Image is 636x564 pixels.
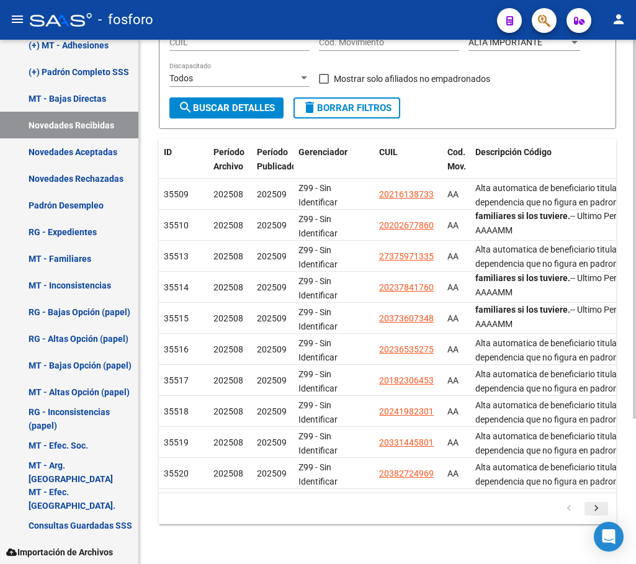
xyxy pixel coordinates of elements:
span: Período Publicado [257,147,297,171]
span: 202509 [257,220,287,230]
span: 202508 [213,189,243,199]
datatable-header-cell: Gerenciador [293,139,374,194]
span: Z99 - Sin Identificar [298,307,338,331]
span: AA [447,282,459,292]
span: Z99 - Sin Identificar [298,462,338,486]
a: go to next page [584,502,608,516]
span: 202509 [257,282,287,292]
span: Z99 - Sin Identificar [298,400,338,424]
span: 20182306453 [379,375,434,385]
span: Período Archivo [213,147,244,171]
mat-icon: delete [302,100,317,115]
span: 202508 [213,437,243,447]
span: AA [447,313,459,323]
span: 35519 [164,437,189,447]
span: AA [447,406,459,416]
mat-icon: person [611,12,626,27]
span: 20373607348 [379,313,434,323]
span: 202508 [213,251,243,261]
span: 20237841760 [379,282,434,292]
span: 27375971335 [379,251,434,261]
span: 20236535275 [379,344,434,354]
a: go to previous page [557,502,581,516]
span: 202508 [213,344,243,354]
datatable-header-cell: ID [159,139,208,194]
span: 20216138733 [379,189,434,199]
span: CUIL [379,147,398,157]
span: Todos [169,73,193,83]
span: ID [164,147,172,157]
datatable-header-cell: Período Archivo [208,139,252,194]
span: 20202677860 [379,220,434,230]
span: 35509 [164,189,189,199]
span: Importación de Archivos [6,545,113,559]
span: 35515 [164,313,189,323]
span: 35518 [164,406,189,416]
span: Z99 - Sin Identificar [298,369,338,393]
span: Z99 - Sin Identificar [298,338,338,362]
span: 202508 [213,282,243,292]
span: Z99 - Sin Identificar [298,245,338,269]
span: AA [447,375,459,385]
span: 20241982301 [379,406,434,416]
datatable-header-cell: Cod. Mov. [442,139,470,194]
span: Buscar Detalles [178,102,275,114]
span: AA [447,468,459,478]
span: Borrar Filtros [302,102,392,114]
span: 202509 [257,375,287,385]
span: 35520 [164,468,189,478]
span: 202509 [257,406,287,416]
div: Open Intercom Messenger [594,522,624,552]
span: - fosforo [98,6,153,34]
span: Gerenciador [298,147,347,157]
span: 20331445801 [379,437,434,447]
span: 202508 [213,406,243,416]
span: 202509 [257,468,287,478]
span: 35514 [164,282,189,292]
span: 35513 [164,251,189,261]
span: AA [447,344,459,354]
span: Z99 - Sin Identificar [298,183,338,207]
mat-icon: search [178,100,193,115]
span: 202508 [213,375,243,385]
span: Z99 - Sin Identificar [298,431,338,455]
span: 202508 [213,220,243,230]
span: AA [447,189,459,199]
span: 202509 [257,437,287,447]
span: 35516 [164,344,189,354]
button: Borrar Filtros [293,97,400,119]
span: 202508 [213,468,243,478]
span: AA [447,251,459,261]
span: 202509 [257,313,287,323]
span: Z99 - Sin Identificar [298,214,338,238]
span: 202509 [257,189,287,199]
button: Buscar Detalles [169,97,284,119]
span: Z99 - Sin Identificar [298,276,338,300]
span: AA [447,437,459,447]
span: 202508 [213,313,243,323]
span: AA [447,220,459,230]
mat-icon: menu [10,12,25,27]
span: Mostrar solo afiliados no empadronados [334,71,490,86]
span: 202509 [257,344,287,354]
span: ALTA IMPORTANTE [468,37,542,47]
span: Descripción Código [475,147,552,157]
datatable-header-cell: Período Publicado [252,139,293,194]
span: Cod. Mov. [447,147,466,171]
span: 20382724969 [379,468,434,478]
span: 35517 [164,375,189,385]
span: 202509 [257,251,287,261]
span: 35510 [164,220,189,230]
datatable-header-cell: CUIL [374,139,442,194]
